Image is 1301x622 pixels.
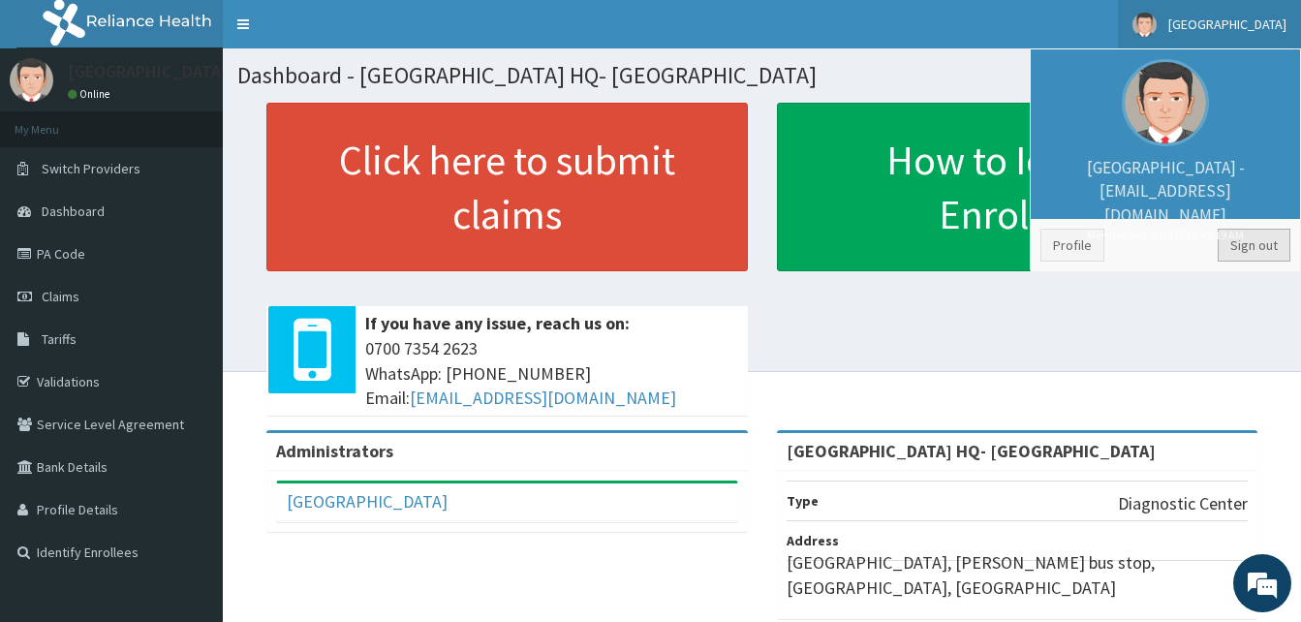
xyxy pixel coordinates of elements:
a: How to Identify Enrollees [777,103,1258,271]
span: Switch Providers [42,160,140,177]
span: [GEOGRAPHIC_DATA] [1168,16,1286,33]
img: d_794563401_company_1708531726252_794563401 [36,97,78,145]
a: Sign out [1218,229,1290,262]
p: [GEOGRAPHIC_DATA] [68,63,228,80]
img: User Image [1132,13,1157,37]
p: Diagnostic Center [1118,491,1248,516]
a: [GEOGRAPHIC_DATA] [287,490,448,513]
p: [GEOGRAPHIC_DATA], [PERSON_NAME] bus stop, [GEOGRAPHIC_DATA], [GEOGRAPHIC_DATA] [787,550,1249,600]
span: Tariffs [42,330,77,348]
span: 0700 7354 2623 WhatsApp: [PHONE_NUMBER] Email: [365,336,738,411]
div: Chat with us now [101,109,325,134]
b: If you have any issue, reach us on: [365,312,630,334]
a: Online [68,87,114,101]
img: User Image [10,58,53,102]
div: Minimize live chat window [318,10,364,56]
a: [EMAIL_ADDRESS][DOMAIN_NAME] [410,387,676,409]
small: Member since [DATE] 8:45:19 AM [1040,227,1290,243]
b: Address [787,532,839,549]
span: We're online! [112,187,267,383]
textarea: Type your message and hit 'Enter' [10,416,369,483]
a: Click here to submit claims [266,103,748,271]
b: Type [787,492,819,510]
a: Profile [1040,229,1104,262]
strong: [GEOGRAPHIC_DATA] HQ- [GEOGRAPHIC_DATA] [787,440,1156,462]
b: Administrators [276,440,393,462]
h1: Dashboard - [GEOGRAPHIC_DATA] HQ- [GEOGRAPHIC_DATA] [237,63,1286,88]
span: Claims [42,288,79,305]
span: Dashboard [42,202,105,220]
p: [GEOGRAPHIC_DATA] - [EMAIL_ADDRESS][DOMAIN_NAME] [1040,156,1290,243]
img: User Image [1122,59,1209,146]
